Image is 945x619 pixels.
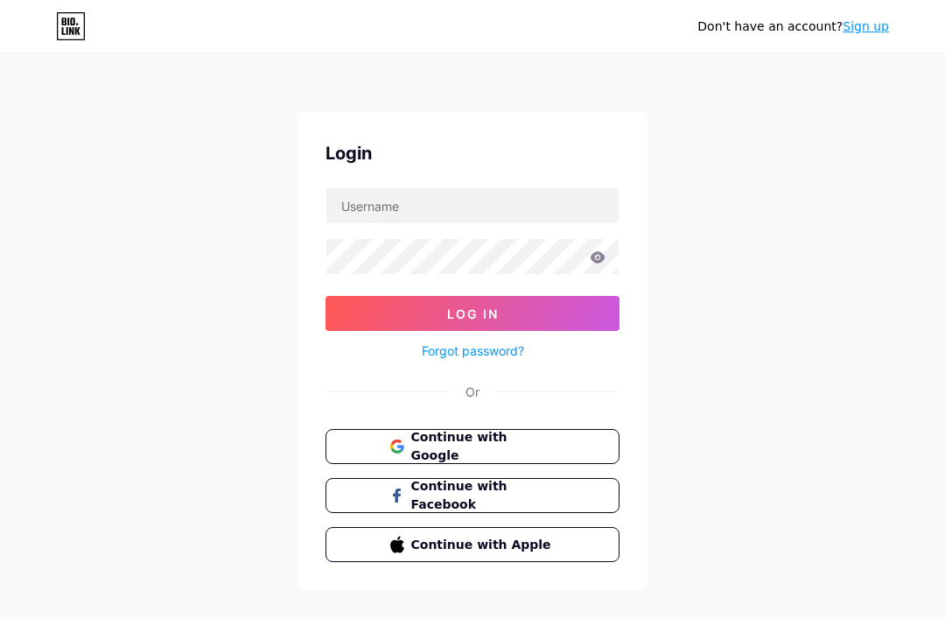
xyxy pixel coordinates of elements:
button: Log In [325,296,619,331]
button: Continue with Apple [325,527,619,562]
a: Forgot password? [422,341,524,360]
span: Log In [447,306,499,321]
button: Continue with Facebook [325,478,619,513]
span: Continue with Facebook [411,477,556,514]
button: Continue with Google [325,429,619,464]
div: Login [325,140,619,166]
a: Sign up [843,19,889,33]
span: Continue with Apple [411,536,556,554]
span: Continue with Google [411,428,556,465]
div: Or [465,383,479,401]
div: Don't have an account? [697,18,889,36]
input: Username [326,188,619,223]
